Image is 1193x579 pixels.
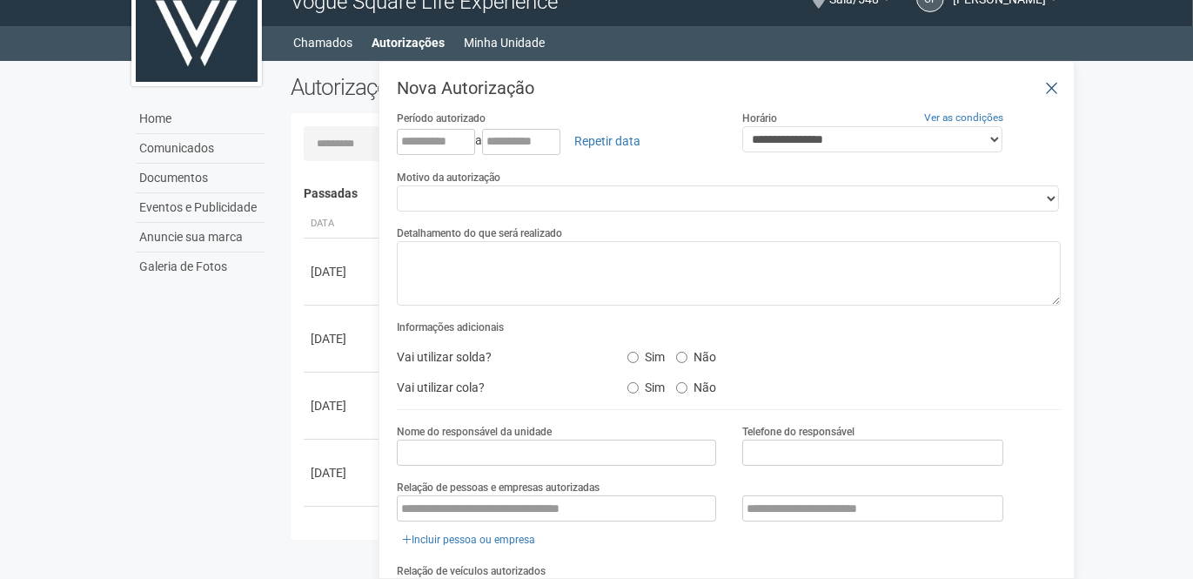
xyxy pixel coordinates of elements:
label: Não [676,374,716,395]
div: Vai utilizar cola? [384,374,613,401]
a: Minha Unidade [465,30,546,55]
label: Sim [627,374,665,395]
label: Sim [627,344,665,365]
div: [DATE] [311,263,375,280]
input: Sim [627,382,639,394]
label: Relação de veículos autorizados [397,563,546,579]
div: a [397,126,716,156]
h2: Autorizações [291,74,663,100]
a: Repetir data [563,126,652,156]
div: Vai utilizar solda? [384,344,613,370]
input: Não [676,382,687,394]
a: Autorizações [372,30,446,55]
a: Chamados [294,30,353,55]
a: Galeria de Fotos [136,252,265,281]
div: [DATE] [311,464,375,481]
div: [DATE] [311,330,375,347]
label: Motivo da autorização [397,170,500,185]
a: Comunicados [136,134,265,164]
label: Detalhamento do que será realizado [397,226,562,241]
label: Período autorizado [397,111,486,126]
label: Relação de pessoas e empresas autorizadas [397,480,600,495]
input: Não [676,352,687,363]
label: Informações adicionais [397,320,504,335]
a: Home [136,104,265,134]
h3: Nova Autorização [397,79,1061,97]
label: Nome do responsável da unidade [397,424,552,440]
a: Ver as condições [924,111,1003,124]
h4: Passadas [304,187,1049,200]
label: Horário [742,111,777,126]
a: Eventos e Publicidade [136,193,265,223]
label: Telefone do responsável [742,424,855,440]
a: Documentos [136,164,265,193]
a: Incluir pessoa ou empresa [397,530,540,549]
th: Data [304,210,382,239]
div: [DATE] [311,397,375,414]
a: Anuncie sua marca [136,223,265,252]
label: Não [676,344,716,365]
input: Sim [627,352,639,363]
